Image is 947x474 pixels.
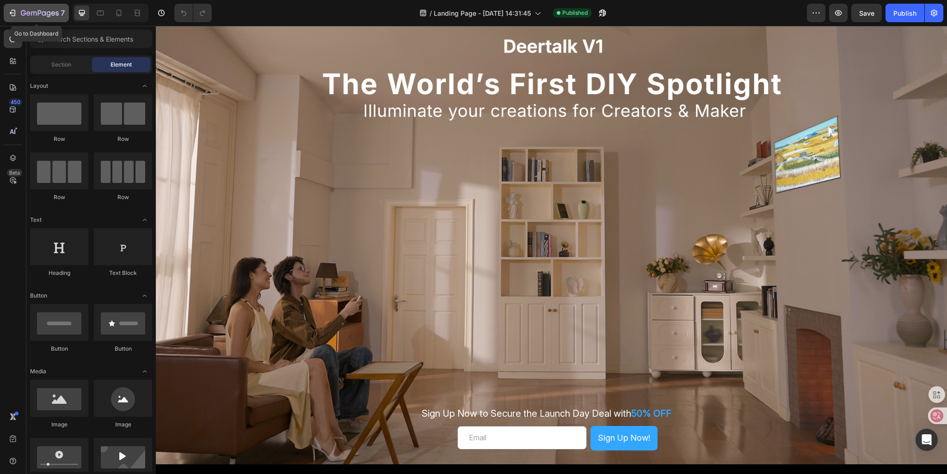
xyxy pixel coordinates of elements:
[30,269,88,277] div: Heading
[137,79,152,93] span: Toggle open
[51,61,71,69] span: Section
[475,382,516,393] strong: 50% OFF
[94,193,152,201] div: Row
[562,9,588,17] span: Published
[9,98,22,106] div: 450
[859,9,874,17] span: Save
[7,169,22,176] div: Beta
[111,61,132,69] span: Element
[893,8,916,18] div: Publish
[30,367,46,376] span: Media
[301,400,431,424] input: Email
[266,382,475,393] span: Sign Up Now to Secure the Launch Day Deal with
[61,7,65,18] p: 7
[156,26,947,474] iframe: Design area
[435,400,502,424] button: Sign Up Now!
[434,8,531,18] span: Landing Page - [DATE] 14:31:45
[137,364,152,379] span: Toggle open
[30,345,88,353] div: Button
[174,4,212,22] div: Undo/Redo
[851,4,882,22] button: Save
[94,345,152,353] div: Button
[4,4,69,22] button: 7
[94,269,152,277] div: Text Block
[30,216,42,224] span: Text
[30,135,88,143] div: Row
[886,4,924,22] button: Publish
[430,8,432,18] span: /
[137,213,152,227] span: Toggle open
[442,405,494,419] div: Sign Up Now!
[30,193,88,201] div: Row
[94,420,152,429] div: Image
[30,292,47,300] span: Button
[94,135,152,143] div: Row
[137,288,152,303] span: Toggle open
[30,30,152,48] input: Search Sections & Elements
[916,429,938,451] div: Open Intercom Messenger
[30,82,48,90] span: Layout
[30,420,88,429] div: Image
